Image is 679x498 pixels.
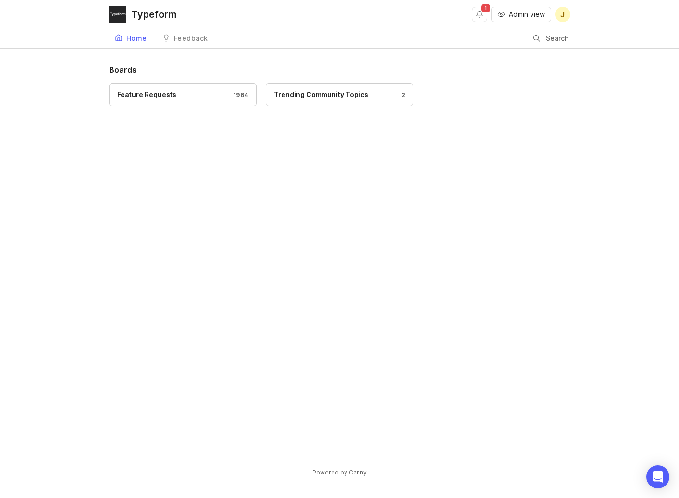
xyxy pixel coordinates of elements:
[109,6,126,23] img: Typeform logo
[491,7,551,22] button: Admin view
[472,7,487,22] button: Notifications
[560,9,565,20] span: J
[555,7,570,22] button: J
[509,10,545,19] span: Admin view
[274,89,368,100] div: Trending Community Topics
[646,465,669,488] div: Open Intercom Messenger
[109,29,153,49] a: Home
[131,10,177,19] div: Typeform
[117,89,176,100] div: Feature Requests
[396,91,406,99] div: 2
[126,35,147,42] div: Home
[266,83,413,106] a: Trending Community Topics2
[109,64,570,75] h1: Boards
[228,91,248,99] div: 1964
[311,467,368,478] a: Powered by Canny
[109,83,257,106] a: Feature Requests1964
[174,35,208,42] div: Feedback
[481,4,490,12] span: 1
[157,29,214,49] a: Feedback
